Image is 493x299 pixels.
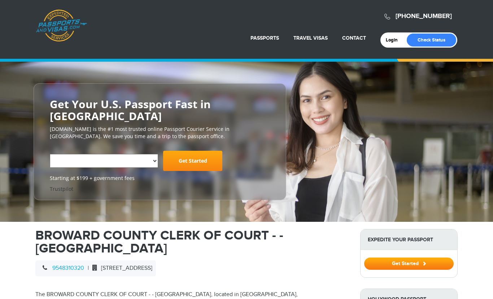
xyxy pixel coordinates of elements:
a: 9548310320 [52,265,84,272]
a: Contact [342,35,366,41]
button: Get Started [364,258,454,270]
span: Starting at $199 + government fees [50,175,270,182]
a: Login [386,37,403,43]
a: Travel Visas [293,35,328,41]
div: | [35,260,156,276]
a: Trustpilot [50,185,73,192]
a: Passports & [DOMAIN_NAME] [36,9,87,42]
span: [STREET_ADDRESS] [89,265,152,272]
h1: BROWARD COUNTY CLERK OF COURT - - [GEOGRAPHIC_DATA] [35,229,349,255]
strong: Expedite Your Passport [361,229,457,250]
a: Passports [250,35,279,41]
a: Get Started [163,151,222,171]
a: Get Started [364,260,454,266]
h2: Get Your U.S. Passport Fast in [GEOGRAPHIC_DATA] [50,98,270,122]
a: [PHONE_NUMBER] [396,12,452,20]
p: [DOMAIN_NAME] is the #1 most trusted online Passport Courier Service in [GEOGRAPHIC_DATA]. We sav... [50,126,270,140]
a: Check Status [407,34,456,47]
